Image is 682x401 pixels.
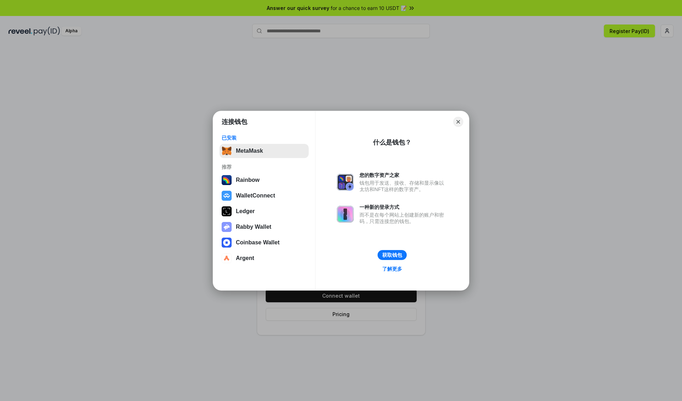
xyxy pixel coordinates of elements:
[359,212,448,224] div: 而不是在每个网站上创建新的账户和密码，只需连接您的钱包。
[220,220,309,234] button: Rabby Wallet
[220,144,309,158] button: MetaMask
[222,146,232,156] img: svg+xml,%3Csvg%20fill%3D%22none%22%20height%3D%2233%22%20viewBox%3D%220%200%2035%2033%22%20width%...
[236,208,255,215] div: Ledger
[337,206,354,223] img: svg+xml,%3Csvg%20xmlns%3D%22http%3A%2F%2Fwww.w3.org%2F2000%2Fsvg%22%20fill%3D%22none%22%20viewBox...
[378,264,406,273] a: 了解更多
[222,253,232,263] img: svg+xml,%3Csvg%20width%3D%2228%22%20height%3D%2228%22%20viewBox%3D%220%200%2028%2028%22%20fill%3D...
[453,117,463,127] button: Close
[222,175,232,185] img: svg+xml,%3Csvg%20width%3D%22120%22%20height%3D%22120%22%20viewBox%3D%220%200%20120%20120%22%20fil...
[220,189,309,203] button: WalletConnect
[222,135,307,141] div: 已安装
[220,251,309,265] button: Argent
[222,191,232,201] img: svg+xml,%3Csvg%20width%3D%2228%22%20height%3D%2228%22%20viewBox%3D%220%200%2028%2028%22%20fill%3D...
[359,180,448,193] div: 钱包用于发送、接收、存储和显示像以太坊和NFT这样的数字资产。
[222,238,232,248] img: svg+xml,%3Csvg%20width%3D%2228%22%20height%3D%2228%22%20viewBox%3D%220%200%2028%2028%22%20fill%3D...
[236,224,271,230] div: Rabby Wallet
[236,148,263,154] div: MetaMask
[373,138,411,147] div: 什么是钱包？
[236,193,275,199] div: WalletConnect
[337,174,354,191] img: svg+xml,%3Csvg%20xmlns%3D%22http%3A%2F%2Fwww.w3.org%2F2000%2Fsvg%22%20fill%3D%22none%22%20viewBox...
[222,222,232,232] img: svg+xml,%3Csvg%20xmlns%3D%22http%3A%2F%2Fwww.w3.org%2F2000%2Fsvg%22%20fill%3D%22none%22%20viewBox...
[378,250,407,260] button: 获取钱包
[222,206,232,216] img: svg+xml,%3Csvg%20xmlns%3D%22http%3A%2F%2Fwww.w3.org%2F2000%2Fsvg%22%20width%3D%2228%22%20height%3...
[236,177,260,183] div: Rainbow
[236,255,254,261] div: Argent
[222,118,247,126] h1: 连接钱包
[220,204,309,218] button: Ledger
[220,235,309,250] button: Coinbase Wallet
[222,164,307,170] div: 推荐
[359,204,448,210] div: 一种新的登录方式
[359,172,448,178] div: 您的数字资产之家
[382,252,402,258] div: 获取钱包
[236,239,280,246] div: Coinbase Wallet
[220,173,309,187] button: Rainbow
[382,266,402,272] div: 了解更多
